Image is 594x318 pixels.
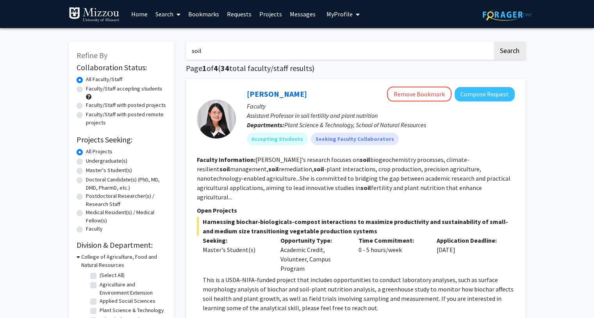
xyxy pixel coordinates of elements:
[186,42,492,60] input: Search Keywords
[437,236,503,245] p: Application Deadline:
[431,236,509,273] div: [DATE]
[202,63,207,73] span: 1
[214,63,218,73] span: 4
[184,0,223,28] a: Bookmarks
[203,275,515,313] p: This is a USDA-NIFA-funded project that includes opportunities to conduct laboratory analyses, su...
[86,147,112,156] label: All Projects
[86,85,162,93] label: Faculty/Staff accepting students
[86,208,166,225] label: Medical Resident(s) / Medical Fellow(s)
[455,87,515,101] button: Compose Request to Xiaoping Xin
[100,281,164,297] label: Agriculture and Environment Extension
[100,271,125,279] label: (Select All)
[221,63,229,73] span: 34
[86,166,132,174] label: Master's Student(s)
[483,9,532,21] img: ForagerOne Logo
[203,236,269,245] p: Seeking:
[255,0,286,28] a: Projects
[86,176,166,192] label: Doctoral Candidate(s) (PhD, MD, DMD, PharmD, etc.)
[197,217,515,236] span: Harnessing biochar-biologicals-compost interactions to maximize productivity and sustainability o...
[186,64,526,73] h1: Page of ( total faculty/staff results)
[360,156,370,163] b: soil
[326,10,353,18] span: My Profile
[387,87,451,101] button: Remove Bookmark
[268,165,279,173] b: soil
[284,121,426,129] span: Plant Science & Technology, School of Natural Resources
[152,0,184,28] a: Search
[100,306,164,314] label: Plant Science & Technology
[311,133,399,145] mat-chip: Seeking Faculty Collaborators
[223,0,255,28] a: Requests
[86,110,166,127] label: Faculty/Staff with posted remote projects
[359,236,425,245] p: Time Commitment:
[77,240,166,250] h2: Division & Department:
[197,156,255,163] b: Faculty Information:
[77,135,166,144] h2: Projects Seeking:
[197,156,510,201] fg-read-more: [PERSON_NAME]’s research focuses on biogeochemistry processes, climate-resilient management, reme...
[247,121,284,129] b: Departments:
[360,184,371,192] b: soil
[86,157,127,165] label: Undergraduate(s)
[197,206,515,215] p: Open Projects
[247,101,515,111] p: Faculty
[275,236,353,273] div: Academic Credit, Volunteer, Campus Program
[86,101,166,109] label: Faculty/Staff with posted projects
[280,236,347,245] p: Opportunity Type:
[494,42,526,60] button: Search
[127,0,152,28] a: Home
[247,133,308,145] mat-chip: Accepting Students
[203,245,269,254] div: Master's Student(s)
[247,111,515,120] p: Assistant Professor in soil fertility and plant nutrition
[247,89,307,99] a: [PERSON_NAME]
[100,297,155,305] label: Applied Social Sciences
[286,0,319,28] a: Messages
[77,50,107,60] span: Refine By
[86,192,166,208] label: Postdoctoral Researcher(s) / Research Staff
[69,7,120,23] img: University of Missouri Logo
[86,75,122,83] label: All Faculty/Staff
[353,236,431,273] div: 0 - 5 hours/week
[77,63,166,72] h2: Collaboration Status:
[81,253,166,269] h3: College of Agriculture, Food and Natural Resources
[219,165,230,173] b: soil
[314,165,324,173] b: soil
[6,283,33,312] iframe: Chat
[86,225,103,233] label: Faculty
